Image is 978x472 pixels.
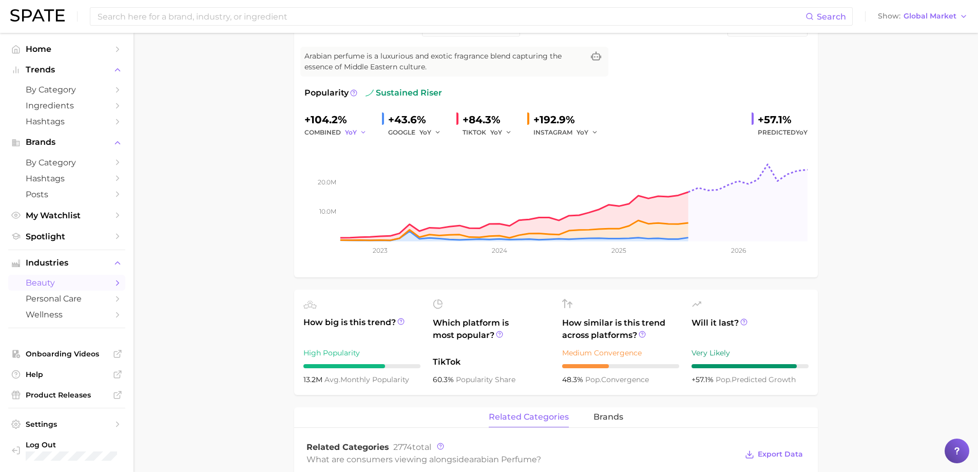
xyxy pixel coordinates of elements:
span: Hashtags [26,174,108,183]
div: GOOGLE [388,126,448,139]
div: +84.3% [463,111,519,128]
span: Arabian perfume is a luxurious and exotic fragrance blend capturing the essence of Middle Eastern... [304,51,584,72]
tspan: 2023 [373,247,388,254]
span: brands [593,412,623,422]
span: Settings [26,420,108,429]
a: Hashtags [8,171,125,186]
img: SPATE [10,9,65,22]
button: Trends [8,62,125,78]
div: What are consumers viewing alongside ? [306,452,738,466]
abbr: popularity index [585,375,601,384]
a: My Watchlist [8,207,125,223]
tspan: 2024 [491,247,507,254]
span: Industries [26,258,108,268]
a: Log out. Currently logged in with e-mail jenine.guerriero@givaudan.com. [8,437,125,464]
span: arabian perfume [469,455,536,464]
button: YoY [490,126,512,139]
div: 4 / 10 [562,364,679,368]
span: Posts [26,190,108,199]
h1: arabian perfume [304,22,414,34]
span: How similar is this trend across platforms? [562,317,679,342]
div: Medium Convergence [562,347,679,359]
button: YoY [577,126,599,139]
a: Home [8,41,125,57]
button: Export Data [742,447,805,462]
img: sustained riser [366,89,374,97]
span: Trends [26,65,108,74]
a: Posts [8,186,125,202]
button: Brands [8,135,125,150]
span: Related Categories [306,442,389,452]
span: Will it last? [692,317,809,342]
span: +57.1% [692,375,716,384]
button: YoY [419,126,442,139]
span: predicted growth [716,375,796,384]
span: related categories [489,412,569,422]
a: Ingredients [8,98,125,114]
span: Brands [26,138,108,147]
div: +192.9% [533,111,605,128]
div: 9 / 10 [692,364,809,368]
a: wellness [8,307,125,323]
div: 7 / 10 [303,364,420,368]
span: by Category [26,158,108,167]
div: TIKTOK [463,126,519,139]
span: Log Out [26,440,141,449]
span: YoY [490,128,502,137]
span: 60.3% [433,375,456,384]
button: YoY [345,126,367,139]
span: Home [26,44,108,54]
span: Hashtags [26,117,108,126]
span: 2774 [393,442,412,452]
span: YoY [577,128,588,137]
span: Show [878,13,900,19]
span: Spotlight [26,232,108,241]
div: +57.1% [758,111,808,128]
span: popularity share [456,375,515,384]
span: Onboarding Videos [26,349,108,358]
div: Very Likely [692,347,809,359]
span: personal care [26,294,108,304]
span: sustained riser [366,87,442,99]
div: +104.2% [304,111,374,128]
a: personal care [8,291,125,307]
span: wellness [26,310,108,319]
span: monthly popularity [324,375,409,384]
span: beauty [26,278,108,288]
span: Search [817,12,846,22]
abbr: popularity index [716,375,732,384]
span: YoY [419,128,431,137]
a: Product Releases [8,387,125,403]
a: beauty [8,275,125,291]
span: How big is this trend? [303,316,420,342]
a: Help [8,367,125,382]
span: 48.3% [562,375,585,384]
span: YoY [796,128,808,136]
a: Onboarding Videos [8,346,125,362]
tspan: 2025 [611,247,626,254]
span: Product Releases [26,390,108,400]
span: My Watchlist [26,211,108,220]
button: ShowGlobal Market [875,10,970,23]
span: total [393,442,431,452]
tspan: 2026 [731,247,745,254]
a: by Category [8,155,125,171]
span: by Category [26,85,108,95]
span: Global Market [904,13,956,19]
span: 13.2m [303,375,324,384]
button: Industries [8,255,125,271]
span: YoY [345,128,357,137]
abbr: average [324,375,340,384]
span: Which platform is most popular? [433,317,550,351]
span: Help [26,370,108,379]
span: Ingredients [26,101,108,110]
span: Predicted [758,126,808,139]
a: by Category [8,82,125,98]
div: High Popularity [303,347,420,359]
a: Settings [8,417,125,432]
a: Spotlight [8,229,125,244]
input: Search here for a brand, industry, or ingredient [97,8,806,25]
a: Hashtags [8,114,125,129]
span: convergence [585,375,649,384]
div: +43.6% [388,111,448,128]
